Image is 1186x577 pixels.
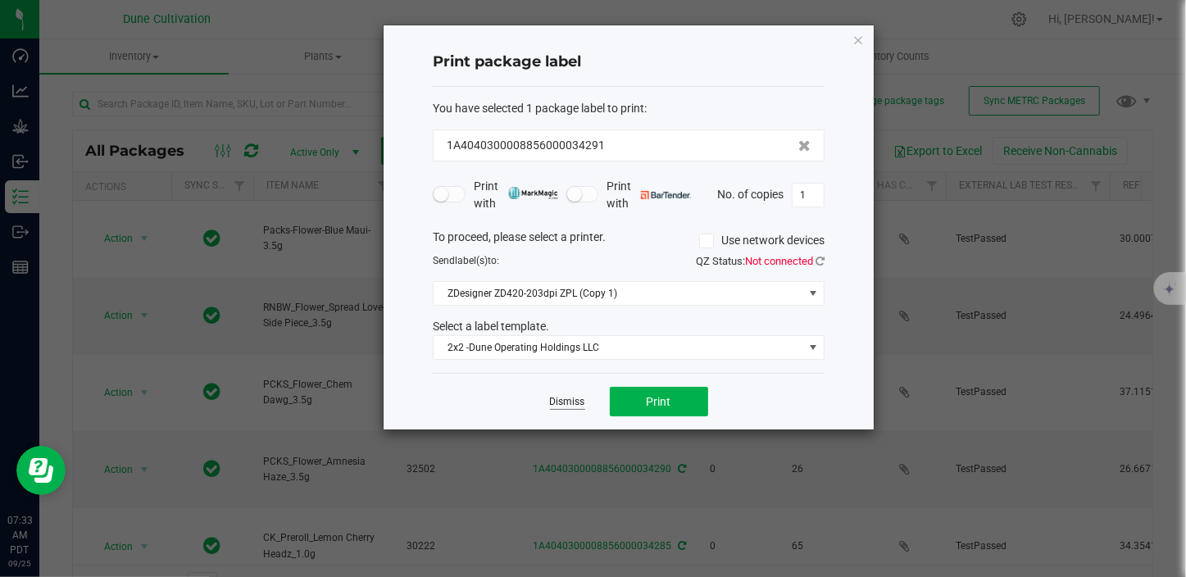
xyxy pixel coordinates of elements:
[699,232,825,249] label: Use network devices
[420,318,837,335] div: Select a label template.
[420,229,837,253] div: To proceed, please select a printer.
[717,187,784,200] span: No. of copies
[447,137,605,154] span: 1A4040300008856000034291
[696,255,825,267] span: QZ Status:
[433,100,825,117] div: :
[610,387,708,416] button: Print
[647,395,671,408] span: Print
[16,446,66,495] iframe: Resource center
[550,395,585,409] a: Dismiss
[508,187,558,199] img: mark_magic_cybra.png
[641,191,691,199] img: bartender.png
[607,178,691,212] span: Print with
[434,336,803,359] span: 2x2 -Dune Operating Holdings LLC
[433,102,644,115] span: You have selected 1 package label to print
[433,52,825,73] h4: Print package label
[434,282,803,305] span: ZDesigner ZD420-203dpi ZPL (Copy 1)
[474,178,558,212] span: Print with
[745,255,813,267] span: Not connected
[433,255,499,266] span: Send to:
[455,255,488,266] span: label(s)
